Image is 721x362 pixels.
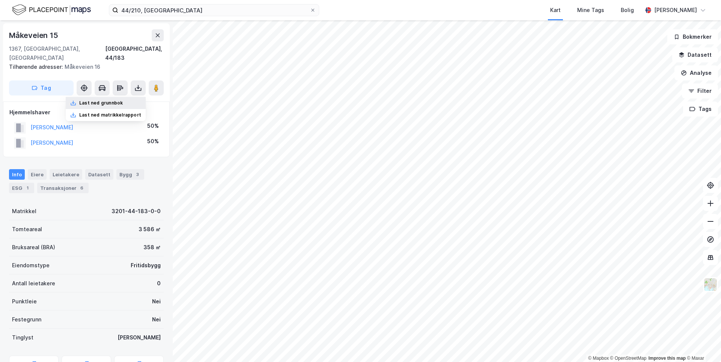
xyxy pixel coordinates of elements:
button: Tags [683,101,718,117]
div: 358 ㎡ [143,243,161,252]
a: Mapbox [588,356,609,361]
div: Kart [550,6,561,15]
div: Måkeveien 15 [9,29,60,41]
div: Nei [152,315,161,324]
div: Matrikkel [12,207,36,216]
div: Transaksjoner [37,183,89,193]
img: Z [703,277,718,292]
div: Leietakere [50,169,82,180]
div: Fritidsbygg [131,261,161,270]
div: 3 [134,171,141,178]
div: 50% [147,137,159,146]
div: 1 [24,184,31,192]
div: Last ned matrikkelrapport [79,112,141,118]
div: Eiendomstype [12,261,50,270]
div: [GEOGRAPHIC_DATA], 44/183 [105,44,164,62]
div: Antall leietakere [12,279,55,288]
div: Kontrollprogram for chat [683,326,721,362]
div: Festegrunn [12,315,41,324]
div: Tomteareal [12,225,42,234]
div: Datasett [85,169,113,180]
div: Nei [152,297,161,306]
a: Improve this map [649,356,686,361]
button: Bokmerker [667,29,718,44]
div: Bolig [621,6,634,15]
span: Tilhørende adresser: [9,64,65,70]
div: [PERSON_NAME] [118,333,161,342]
button: Datasett [672,47,718,62]
div: [PERSON_NAME] [654,6,697,15]
a: OpenStreetMap [610,356,647,361]
div: ESG [9,183,34,193]
div: 1367, [GEOGRAPHIC_DATA], [GEOGRAPHIC_DATA] [9,44,105,62]
button: Analyse [674,65,718,80]
div: 0 [157,279,161,288]
div: 3201-44-183-0-0 [112,207,161,216]
iframe: Chat Widget [683,326,721,362]
button: Tag [9,80,74,95]
div: Hjemmelshaver [9,108,163,117]
div: Punktleie [12,297,37,306]
div: 50% [147,121,159,130]
div: Mine Tags [577,6,604,15]
div: 3 586 ㎡ [139,225,161,234]
div: Måkeveien 16 [9,62,158,71]
div: 6 [78,184,86,192]
button: Filter [682,83,718,98]
div: Bygg [116,169,144,180]
div: Last ned grunnbok [79,100,123,106]
div: Bruksareal (BRA) [12,243,55,252]
div: Info [9,169,25,180]
img: logo.f888ab2527a4732fd821a326f86c7f29.svg [12,3,91,17]
div: Tinglyst [12,333,33,342]
div: Eiere [28,169,47,180]
input: Søk på adresse, matrikkel, gårdeiere, leietakere eller personer [118,5,310,16]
